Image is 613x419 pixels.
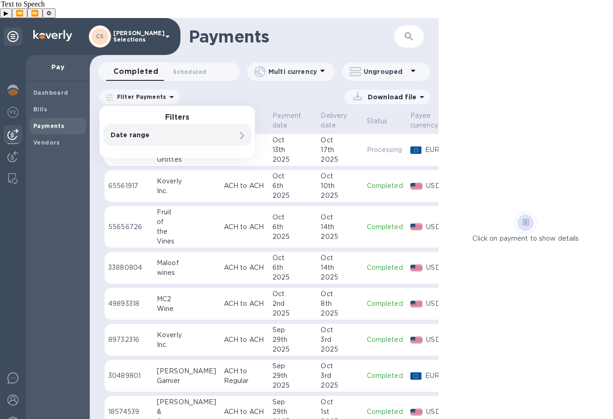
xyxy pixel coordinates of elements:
div: Oct [321,171,359,181]
div: of [157,217,217,227]
p: ACH to ACH [224,181,265,191]
div: Sep [272,397,314,407]
p: ACH to ACH [224,335,265,345]
b: Vendors [33,139,60,146]
p: USD [426,407,450,417]
div: 6th [272,181,314,191]
p: USD [426,263,450,273]
p: EUR [425,371,450,381]
p: EUR [425,145,450,155]
p: Completed [367,407,403,417]
img: USD [410,301,423,307]
p: Pay [33,62,82,72]
p: Multi currency [268,67,317,76]
p: Date range [111,130,212,140]
div: 2025 [272,381,314,390]
p: USD [426,222,450,232]
div: Sep [272,325,314,335]
button: Settings [43,8,56,18]
span: Scheduled [173,67,206,77]
p: Download file [364,92,416,102]
p: 33880804 [108,263,149,273]
p: Status [367,116,388,126]
p: ACH to ACH [224,299,265,309]
div: 29th [272,335,314,345]
p: 30489801 [108,371,149,381]
p: Completed [367,263,403,273]
div: 2nd [272,299,314,309]
div: 13th [272,145,314,155]
div: Oct [321,325,359,335]
div: 2025 [272,232,314,242]
p: USD [426,181,450,191]
p: ACH to ACH [224,222,265,232]
div: 14th [321,263,359,273]
div: Oct [321,397,359,407]
div: 3rd [321,335,359,345]
div: 2025 [272,309,314,318]
span: Payee currency [410,111,450,130]
div: Garnier [157,376,217,386]
p: Payment date [272,111,302,130]
div: Oct [272,289,314,299]
div: 2025 [321,309,359,318]
img: USD [410,265,423,271]
img: Logo [33,30,72,41]
img: USD [410,409,423,415]
div: Oct [272,171,314,181]
div: 2025 [321,381,359,390]
div: Grottes [157,155,217,164]
img: USD [410,337,423,343]
p: Completed [367,299,403,309]
div: 2025 [272,155,314,164]
div: 2025 [272,273,314,282]
div: 2025 [321,345,359,354]
p: Completed [367,371,403,381]
p: Filter Payments [113,93,166,101]
div: [PERSON_NAME] [157,397,217,407]
p: Processing [367,145,403,155]
div: 10th [321,181,359,191]
div: wines [157,268,217,278]
div: Oct [321,213,359,222]
button: Previous [12,8,27,18]
img: USD [410,224,423,230]
p: Payee currency [410,111,438,130]
div: Sep [272,361,314,371]
p: [PERSON_NAME] Selections [113,30,160,43]
div: Unpin categories [4,27,22,46]
b: Dashboard [33,89,68,96]
p: ACH to ACH [224,263,265,273]
div: the [157,227,217,237]
p: 55656726 [108,222,149,232]
div: Koverly [157,330,217,340]
div: Wine [157,304,217,314]
p: 89732316 [108,335,149,345]
div: 6th [272,263,314,273]
div: 6th [272,222,314,232]
p: Completed [367,335,403,345]
p: USD [426,335,450,345]
div: Oct [321,289,359,299]
div: Oct [272,213,314,222]
img: USD [410,183,423,189]
div: [PERSON_NAME] [157,366,217,376]
div: Maloof [157,258,217,268]
div: 2025 [321,155,359,164]
div: Oct [272,135,314,145]
img: Foreign exchange [7,107,19,118]
p: 18574539 [108,407,149,417]
p: Delivery date [321,111,347,130]
div: 8th [321,299,359,309]
span: Payment date [272,111,314,130]
p: ACH to ACH [224,407,265,417]
div: 14th [321,222,359,232]
p: 49893318 [108,299,149,309]
h3: Filters [99,113,255,122]
div: Oct [321,361,359,371]
div: 2025 [321,273,359,282]
p: USD [426,299,450,309]
div: 29th [272,371,314,381]
p: ACH to Regular [224,366,265,386]
div: 2025 [321,191,359,200]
